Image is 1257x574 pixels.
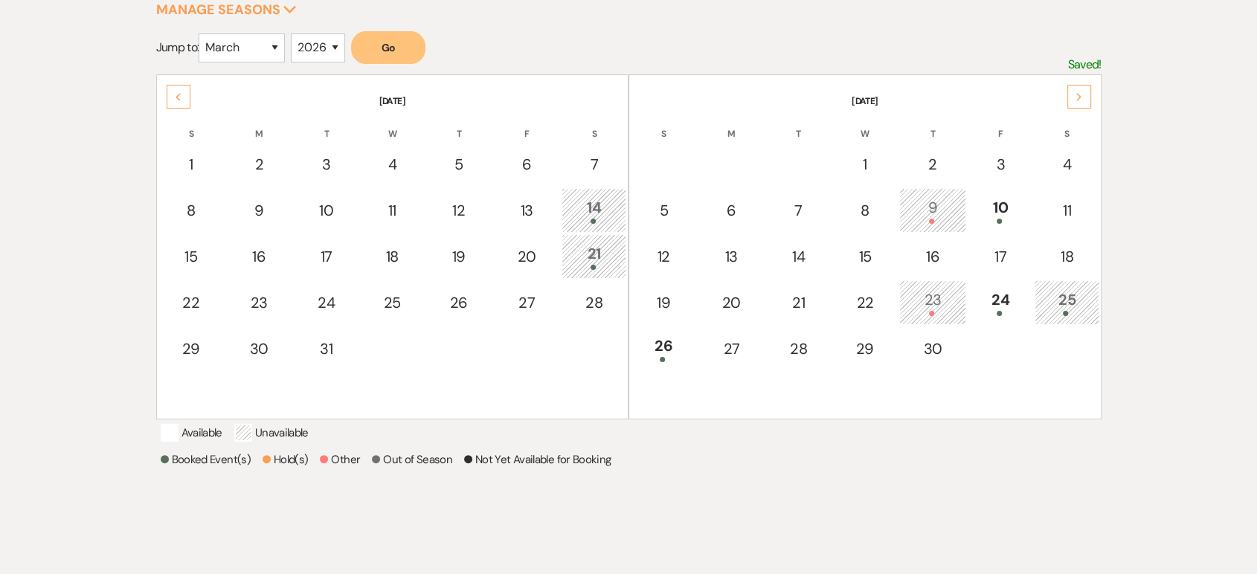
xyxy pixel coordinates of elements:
[570,291,618,314] div: 28
[158,109,224,141] th: S
[570,153,618,175] div: 7
[832,109,898,141] th: W
[302,245,350,268] div: 17
[368,199,417,222] div: 11
[840,245,890,268] div: 15
[706,199,756,222] div: 6
[167,245,216,268] div: 15
[639,335,688,362] div: 26
[167,199,216,222] div: 8
[156,3,297,16] button: Manage Seasons
[968,109,1033,141] th: F
[167,338,216,360] div: 29
[774,291,822,314] div: 21
[234,424,309,442] p: Unavailable
[167,153,216,175] div: 1
[158,77,627,108] th: [DATE]
[234,245,284,268] div: 16
[1067,55,1101,74] p: Saved!
[263,451,309,468] p: Hold(s)
[570,196,618,224] div: 14
[976,196,1025,224] div: 10
[434,199,483,222] div: 12
[368,245,417,268] div: 18
[167,291,216,314] div: 22
[698,109,765,141] th: M
[976,245,1025,268] div: 17
[161,451,251,468] p: Booked Event(s)
[302,199,350,222] div: 10
[1043,199,1090,222] div: 11
[1043,153,1090,175] div: 4
[774,199,822,222] div: 7
[302,338,350,360] div: 31
[225,109,292,141] th: M
[372,451,452,468] p: Out of Season
[907,338,958,360] div: 30
[907,196,958,224] div: 9
[976,288,1025,316] div: 24
[501,153,552,175] div: 6
[840,338,890,360] div: 29
[501,245,552,268] div: 20
[302,291,350,314] div: 24
[639,291,688,314] div: 19
[294,109,359,141] th: T
[234,338,284,360] div: 30
[1043,245,1090,268] div: 18
[320,451,360,468] p: Other
[368,153,417,175] div: 4
[907,245,958,268] div: 16
[774,338,822,360] div: 28
[706,338,756,360] div: 27
[840,153,890,175] div: 1
[840,199,890,222] div: 8
[1035,109,1099,141] th: S
[976,153,1025,175] div: 3
[434,153,483,175] div: 5
[706,291,756,314] div: 20
[706,245,756,268] div: 13
[766,109,830,141] th: T
[631,109,696,141] th: S
[464,451,611,468] p: Not Yet Available for Booking
[234,291,284,314] div: 23
[360,109,425,141] th: W
[639,199,688,222] div: 5
[302,153,350,175] div: 3
[840,291,890,314] div: 22
[434,291,483,314] div: 26
[156,39,199,55] span: Jump to:
[774,245,822,268] div: 14
[161,424,222,442] p: Available
[351,31,425,64] button: Go
[234,199,284,222] div: 9
[907,288,958,316] div: 23
[501,199,552,222] div: 13
[434,245,483,268] div: 19
[501,291,552,314] div: 27
[234,153,284,175] div: 2
[907,153,958,175] div: 2
[1043,288,1090,316] div: 25
[368,291,417,314] div: 25
[631,77,1099,108] th: [DATE]
[426,109,492,141] th: T
[570,242,618,270] div: 21
[639,245,688,268] div: 12
[562,109,626,141] th: S
[493,109,560,141] th: F
[899,109,966,141] th: T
